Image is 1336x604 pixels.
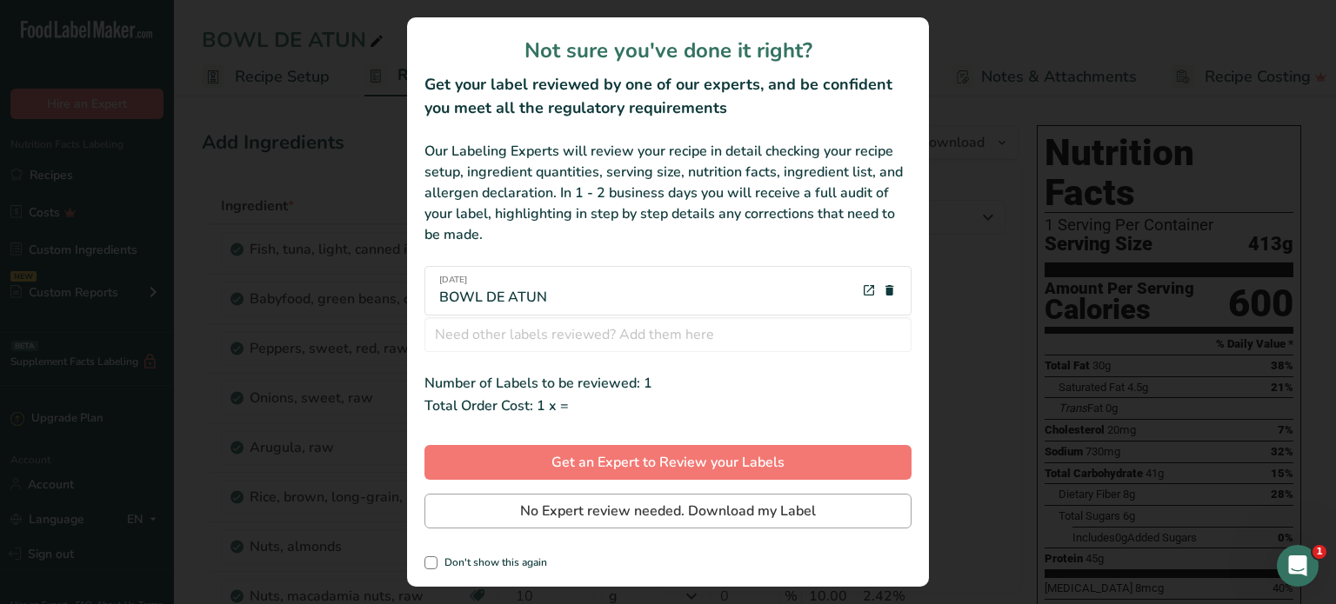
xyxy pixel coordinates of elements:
[424,73,912,120] h2: Get your label reviewed by one of our experts, and be confident you meet all the regulatory requi...
[424,317,912,352] input: Need other labels reviewed? Add them here
[424,394,912,417] div: Total Order Cost: 1 x =
[439,274,547,287] span: [DATE]
[424,373,912,394] div: Number of Labels to be reviewed: 1
[424,141,912,245] div: Our Labeling Experts will review your recipe in detail checking your recipe setup, ingredient qua...
[424,35,912,66] h1: Not sure you've done it right?
[438,556,547,569] span: Don't show this again
[439,274,547,308] div: BOWL DE ATUN
[424,494,912,528] button: No Expert review needed. Download my Label
[520,501,816,521] span: No Expert review needed. Download my Label
[551,452,785,473] span: Get an Expert to Review your Labels
[1313,545,1326,559] span: 1
[1277,545,1319,587] iframe: Intercom live chat
[424,445,912,480] button: Get an Expert to Review your Labels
